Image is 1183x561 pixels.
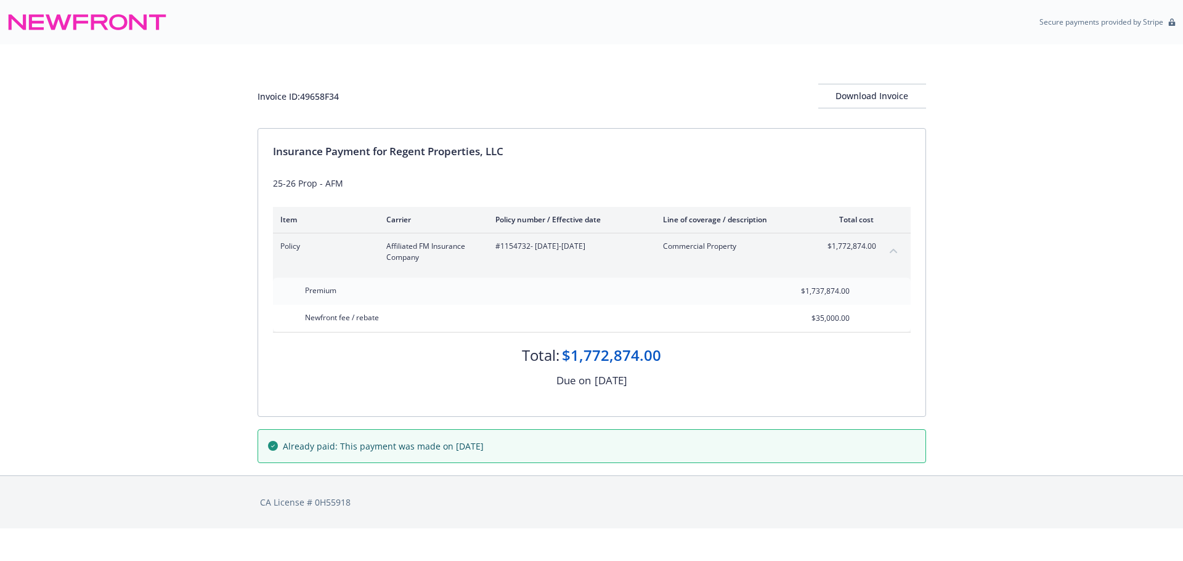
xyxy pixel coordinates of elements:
[305,312,379,323] span: Newfront fee / rebate
[273,177,911,190] div: 25-26 Prop - AFM
[280,241,367,252] span: Policy
[386,241,476,263] span: Affiliated FM Insurance Company
[1039,17,1163,27] p: Secure payments provided by Stripe
[386,214,476,225] div: Carrier
[884,241,903,260] button: collapse content
[273,233,911,270] div: PolicyAffiliated FM Insurance Company#1154732- [DATE]-[DATE]Commercial Property$1,772,874.00colla...
[562,345,661,366] div: $1,772,874.00
[258,90,339,103] div: Invoice ID: 49658F34
[305,285,336,296] span: Premium
[663,214,808,225] div: Line of coverage / description
[827,214,874,225] div: Total cost
[495,241,643,252] span: #1154732 - [DATE]-[DATE]
[777,282,857,301] input: 0.00
[663,241,808,252] span: Commercial Property
[818,84,926,108] button: Download Invoice
[556,373,591,389] div: Due on
[495,214,643,225] div: Policy number / Effective date
[522,345,559,366] div: Total:
[273,143,911,159] div: Insurance Payment for Regent Properties, LLC
[280,214,367,225] div: Item
[260,496,924,509] div: CA License # 0H55918
[283,440,484,453] span: Already paid: This payment was made on [DATE]
[777,309,857,328] input: 0.00
[595,373,627,389] div: [DATE]
[827,241,874,252] span: $1,772,874.00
